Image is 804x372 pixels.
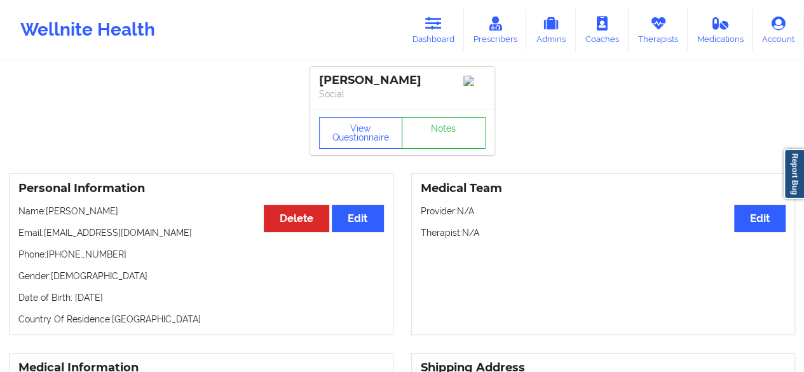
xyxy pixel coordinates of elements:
[576,9,629,51] a: Coaches
[18,291,384,304] p: Date of Birth: [DATE]
[403,9,464,51] a: Dashboard
[18,226,384,239] p: Email: [EMAIL_ADDRESS][DOMAIN_NAME]
[402,117,486,149] a: Notes
[18,181,384,196] h3: Personal Information
[332,205,383,232] button: Edit
[421,226,786,239] p: Therapist: N/A
[18,205,384,217] p: Name: [PERSON_NAME]
[264,205,329,232] button: Delete
[18,270,384,282] p: Gender: [DEMOGRAPHIC_DATA]
[464,9,527,51] a: Prescribers
[753,9,804,51] a: Account
[421,181,786,196] h3: Medical Team
[319,73,486,88] div: [PERSON_NAME]
[526,9,576,51] a: Admins
[18,313,384,326] p: Country Of Residence: [GEOGRAPHIC_DATA]
[18,248,384,261] p: Phone: [PHONE_NUMBER]
[319,117,403,149] button: View Questionnaire
[629,9,688,51] a: Therapists
[319,88,486,100] p: Social
[784,149,804,199] a: Report Bug
[688,9,753,51] a: Medications
[734,205,786,232] button: Edit
[463,76,486,86] img: Image%2Fplaceholer-image.png
[421,205,786,217] p: Provider: N/A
